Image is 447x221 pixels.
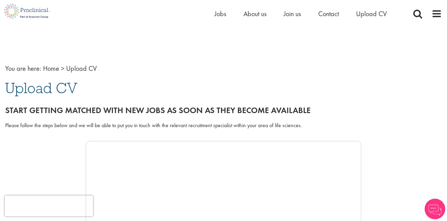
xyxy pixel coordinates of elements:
span: Upload CV [66,64,97,73]
a: Contact [318,9,339,18]
a: breadcrumb link [43,64,59,73]
a: Join us [284,9,301,18]
a: Jobs [215,9,226,18]
a: About us [243,9,267,18]
iframe: reCAPTCHA [5,196,93,216]
img: Chatbot [425,199,445,219]
div: Please follow the steps below and we will be able to put you in touch with the relevant recruitme... [5,122,442,130]
span: Upload CV [5,79,77,97]
span: > [61,64,64,73]
a: Upload CV [356,9,387,18]
h2: Start getting matched with new jobs as soon as they become available [5,106,442,115]
span: You are here: [5,64,41,73]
